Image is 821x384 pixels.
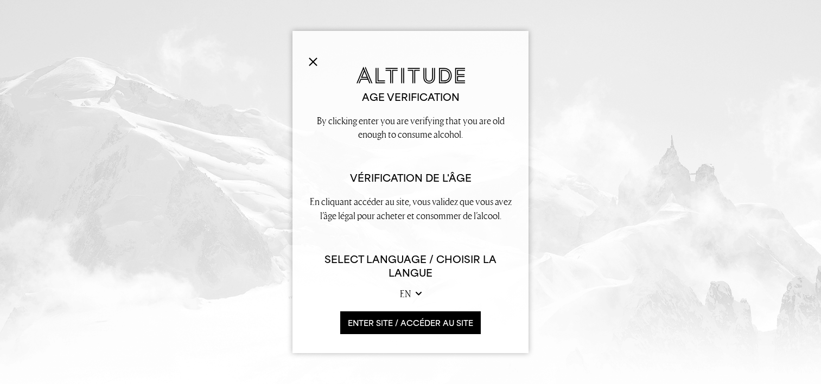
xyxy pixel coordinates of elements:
img: Altitude Gin [357,67,465,84]
h2: Age verification [309,91,512,104]
h2: Vérification de l'âge [309,171,512,185]
p: By clicking enter you are verifying that you are old enough to consume alcohol. [309,114,512,141]
img: Close [309,57,317,66]
p: En cliquant accéder au site, vous validez que vous avez l’âge légal pour acheter et consommer de ... [309,195,512,222]
button: ENTER SITE / accéder au site [340,311,481,335]
h6: Select Language / Choisir la langue [309,253,512,280]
